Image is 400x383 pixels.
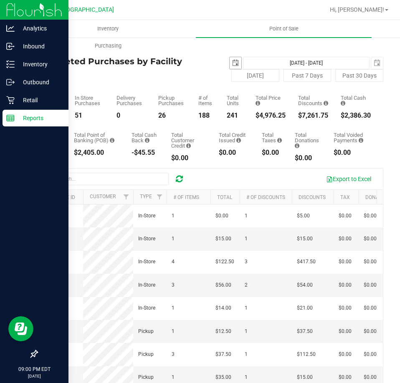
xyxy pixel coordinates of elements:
[90,194,116,199] a: Customer
[172,304,175,312] span: 1
[364,235,377,243] span: $0.00
[364,350,377,358] span: $0.00
[6,114,15,122] inline-svg: Reports
[215,235,231,243] span: $15.00
[295,143,299,149] i: Sum of all round-up-to-next-dollar total price adjustments for all purchases in the date range.
[298,95,328,106] div: Total Discounts
[334,132,371,143] div: Total Voided Payments
[245,212,248,220] span: 1
[297,212,310,220] span: $5.00
[359,138,363,143] i: Sum of all voided payment transaction amounts, excluding tips and transaction fees, for all purch...
[339,258,352,266] span: $0.00
[75,95,104,106] div: In Store Purchases
[110,138,114,143] i: Sum of the successful, non-voided point-of-banking payment transactions, both via payment termina...
[172,328,175,335] span: 1
[43,173,169,185] input: Search...
[277,138,282,143] i: Sum of the total taxes for all purchases in the date range.
[295,132,321,149] div: Total Donations
[256,112,286,119] div: $4,976.25
[15,77,65,87] p: Outbound
[256,101,260,106] i: Sum of the total prices of all purchases in the date range.
[138,373,154,381] span: Pickup
[219,149,250,156] div: $0.00
[20,37,196,55] a: Purchasing
[324,101,328,106] i: Sum of the discount values applied to the all purchases in the date range.
[15,23,65,33] p: Analytics
[341,101,345,106] i: Sum of the successful, non-voided cash payment transactions for all purchases in the date range. ...
[371,57,383,69] span: select
[57,6,114,13] span: [GEOGRAPHIC_DATA]
[8,316,33,341] iframe: Resource center
[15,95,65,105] p: Retail
[364,258,377,266] span: $0.00
[74,132,119,143] div: Total Point of Banking (POB)
[172,212,175,220] span: 1
[138,304,155,312] span: In-Store
[227,112,243,119] div: 241
[138,281,155,289] span: In-Store
[364,304,377,312] span: $0.00
[364,328,377,335] span: $0.00
[246,194,285,200] a: # of Discounts
[215,373,231,381] span: $35.00
[365,194,390,200] a: Donation
[335,69,383,82] button: Past 30 Days
[171,132,206,149] div: Total Customer Credit
[297,258,316,266] span: $417.50
[196,20,372,38] a: Point of Sale
[364,373,377,381] span: $0.00
[339,281,352,289] span: $0.00
[74,149,119,156] div: $2,405.00
[116,95,146,106] div: Delivery Purchases
[173,194,199,200] a: # of Items
[245,350,248,358] span: 1
[245,281,248,289] span: 2
[321,172,377,186] button: Export to Excel
[37,57,210,75] h4: Completed Purchases by Facility Report
[297,235,313,243] span: $15.00
[4,373,65,379] p: [DATE]
[219,132,250,143] div: Total Credit Issued
[230,57,241,69] span: select
[6,96,15,104] inline-svg: Retail
[262,132,282,143] div: Total Taxes
[284,69,332,82] button: Past 7 Days
[6,60,15,68] inline-svg: Inventory
[215,212,228,220] span: $0.00
[217,194,232,200] a: Total
[172,281,175,289] span: 3
[297,328,313,335] span: $37.50
[172,373,175,381] span: 1
[140,194,152,199] a: Type
[364,281,377,289] span: $0.00
[215,328,231,335] span: $12.50
[75,112,104,119] div: 51
[297,373,313,381] span: $15.00
[15,113,65,123] p: Reports
[339,328,352,335] span: $0.00
[215,281,231,289] span: $56.00
[364,212,377,220] span: $0.00
[138,212,155,220] span: In-Store
[245,258,248,266] span: 3
[330,6,384,13] span: Hi, [PERSON_NAME]!
[172,235,175,243] span: 1
[256,95,286,106] div: Total Price
[172,350,175,358] span: 3
[258,25,310,33] span: Point of Sale
[132,132,159,143] div: Total Cash Back
[298,112,328,119] div: $7,261.75
[227,95,243,106] div: Total Units
[297,350,316,358] span: $112.50
[145,138,149,143] i: Sum of the cash-back amounts from rounded-up electronic payments for all purchases in the date ra...
[339,212,352,220] span: $0.00
[341,95,371,106] div: Total Cash
[339,373,352,381] span: $0.00
[6,24,15,33] inline-svg: Analytics
[132,149,159,156] div: -$45.55
[231,69,279,82] button: [DATE]
[339,235,352,243] span: $0.00
[138,235,155,243] span: In-Store
[15,41,65,51] p: Inbound
[186,143,191,149] i: Sum of the successful, non-voided payments using account credit for all purchases in the date range.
